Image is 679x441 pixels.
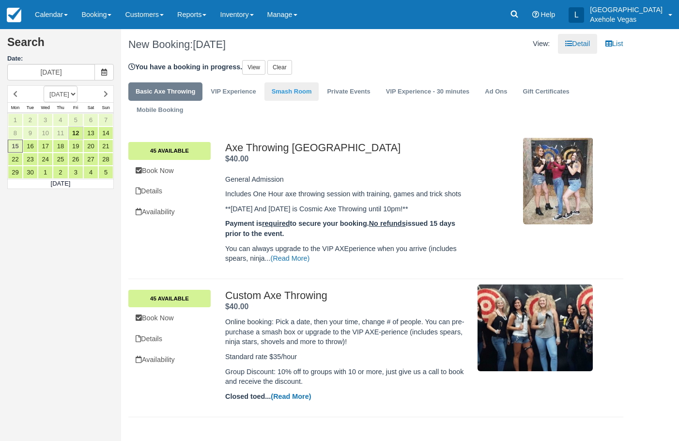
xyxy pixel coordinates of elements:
h1: New Booking: [128,39,369,50]
a: Book Now [128,161,211,181]
a: (Read More) [271,254,310,262]
a: 17 [38,140,53,153]
a: Private Events [320,82,377,101]
img: M2-3 [523,137,592,224]
a: 4 [53,113,68,126]
a: 2 [23,113,38,126]
a: 5 [68,113,83,126]
a: Details [128,181,211,201]
a: List [598,34,630,54]
a: 12 [68,126,83,140]
a: 23 [23,153,38,166]
th: Tue [23,103,38,113]
th: Sat [83,103,98,113]
span: $40.00 [225,155,248,163]
u: required [262,220,290,227]
a: 45 Available [128,142,211,159]
a: Details [128,329,211,349]
div: L [569,7,584,23]
p: [GEOGRAPHIC_DATA] [590,5,663,15]
p: Axehole Vegas [590,15,663,24]
a: Gift Certificates [515,82,576,101]
a: Book Now [128,308,211,328]
a: 16 [23,140,38,153]
p: Includes One Hour axe throwing session with training, games and trick shots [225,189,470,199]
p: Standard rate $35/hour [225,352,470,362]
a: 18 [53,140,68,153]
li: View: [525,34,557,54]
a: 3 [68,166,83,179]
a: (Read More) [271,393,311,400]
a: 27 [83,153,98,166]
a: Availability [128,350,211,370]
th: Thu [53,103,68,113]
a: 28 [98,153,113,166]
p: You can always upgrade to the VIP AXEperience when you arrive (includes spears, ninja... [225,244,470,264]
a: 1 [8,113,23,126]
img: M85-2 [478,284,593,371]
a: 5 [98,166,113,179]
a: Clear [267,60,292,75]
a: 45 Available [128,290,211,307]
h2: Axe Throwing [GEOGRAPHIC_DATA] [225,142,470,154]
a: 4 [83,166,98,179]
a: 20 [83,140,98,153]
th: Sun [98,103,113,113]
img: checkfront-main-nav-mini-logo.png [7,8,21,22]
label: Date: [7,54,114,63]
strong: Price: $40 [225,155,248,163]
a: 11 [53,126,68,140]
a: 9 [23,126,38,140]
div: You have a booking in progress. [121,60,631,75]
a: 13 [83,126,98,140]
a: 30 [23,166,38,179]
th: Mon [8,103,23,113]
strong: Closed toed... [225,393,311,400]
a: 8 [8,126,23,140]
a: 19 [68,140,83,153]
a: 21 [98,140,113,153]
p: Online booking: Pick a date, then your time, change # of people. You can pre-purchase a smash box... [225,317,470,347]
a: Basic Axe Throwing [128,82,202,101]
strong: Price: $40 [225,302,248,311]
u: No refunds [369,220,406,227]
strong: Payment is to secure your booking. issued 15 days prior to the event. [225,220,455,237]
a: 3 [38,113,53,126]
a: 7 [98,113,113,126]
a: 2 [53,166,68,179]
p: Group Discount: 10% off to groups with 10 or more, just give us a call to book and receive the di... [225,367,470,387]
a: VIP Experience [203,82,263,101]
h2: Search [7,36,114,54]
p: General Admission [225,174,470,185]
span: Help [541,11,556,18]
a: 1 [38,166,53,179]
a: Ad Ons [478,82,514,101]
a: 29 [8,166,23,179]
th: Fri [68,103,83,113]
td: [DATE] [8,179,114,189]
a: Detail [558,34,597,54]
a: 6 [83,113,98,126]
a: 10 [38,126,53,140]
a: 25 [53,153,68,166]
h2: Custom Axe Throwing [225,290,470,301]
a: Mobile Booking [129,101,190,120]
a: Smash Room [264,82,319,101]
p: **[DATE] And [DATE] is Cosmic Axe Throwing until 10pm!** [225,204,470,214]
span: [DATE] [193,38,226,50]
a: View [242,60,265,75]
a: Availability [128,202,211,222]
a: 22 [8,153,23,166]
a: 14 [98,126,113,140]
a: 24 [38,153,53,166]
i: Help [532,11,539,18]
a: VIP Experience - 30 minutes [379,82,477,101]
a: 26 [68,153,83,166]
th: Wed [38,103,53,113]
a: 15 [8,140,23,153]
